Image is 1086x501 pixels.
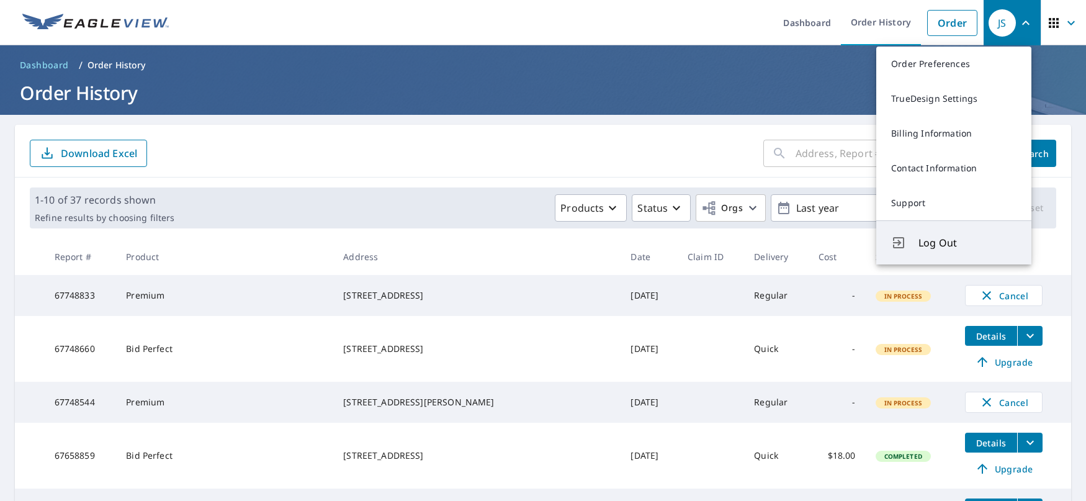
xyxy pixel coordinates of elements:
th: Address [333,238,621,275]
div: [STREET_ADDRESS] [343,343,611,355]
div: [STREET_ADDRESS] [343,449,611,462]
td: [DATE] [621,275,678,316]
p: Download Excel [61,147,137,160]
div: [STREET_ADDRESS] [343,289,611,302]
td: Bid Perfect [116,423,333,489]
button: filesDropdownBtn-67658859 [1017,433,1043,453]
button: Last year [771,194,957,222]
button: Log Out [876,220,1031,264]
td: - [809,316,866,382]
button: Cancel [965,285,1043,306]
button: Search [1012,140,1056,167]
span: Dashboard [20,59,69,71]
a: Order Preferences [876,47,1031,81]
span: Completed [877,452,930,461]
p: Order History [88,59,146,71]
td: [DATE] [621,316,678,382]
button: Download Excel [30,140,147,167]
input: Address, Report #, Claim ID, etc. [796,136,1002,171]
span: Upgrade [972,461,1035,476]
th: Product [116,238,333,275]
p: 1-10 of 37 records shown [35,192,174,207]
td: 67748833 [45,275,117,316]
p: Last year [791,197,936,219]
span: Cancel [978,288,1030,303]
td: Quick [744,316,809,382]
a: TrueDesign Settings [876,81,1031,116]
a: Support [876,186,1031,220]
td: Regular [744,275,809,316]
td: Bid Perfect [116,316,333,382]
a: Dashboard [15,55,74,75]
span: Orgs [701,201,743,216]
a: Contact Information [876,151,1031,186]
span: Details [972,330,1010,342]
th: Status [866,238,956,275]
span: In Process [877,292,930,300]
td: - [809,382,866,423]
span: Log Out [918,235,1016,250]
a: Order [927,10,977,36]
button: filesDropdownBtn-67748660 [1017,326,1043,346]
th: Date [621,238,678,275]
td: 67748660 [45,316,117,382]
div: JS [989,9,1016,37]
a: Upgrade [965,352,1043,372]
td: $18.00 [809,423,866,489]
span: In Process [877,399,930,407]
span: Upgrade [972,354,1035,369]
a: Upgrade [965,459,1043,479]
td: - [809,275,866,316]
img: EV Logo [22,14,169,32]
span: In Process [877,345,930,354]
button: detailsBtn-67658859 [965,433,1017,453]
td: Regular [744,382,809,423]
th: Delivery [744,238,809,275]
p: Products [560,201,604,215]
li: / [79,58,83,73]
h1: Order History [15,80,1071,106]
span: Details [972,437,1010,449]
td: [DATE] [621,382,678,423]
span: Search [1021,148,1046,160]
td: [DATE] [621,423,678,489]
span: Cancel [978,395,1030,410]
p: Status [637,201,668,215]
button: Cancel [965,392,1043,413]
button: Products [555,194,627,222]
td: 67748544 [45,382,117,423]
td: 67658859 [45,423,117,489]
td: Premium [116,382,333,423]
th: Cost [809,238,866,275]
button: Orgs [696,194,766,222]
th: Claim ID [678,238,744,275]
th: Report # [45,238,117,275]
nav: breadcrumb [15,55,1071,75]
a: Billing Information [876,116,1031,151]
td: Premium [116,275,333,316]
p: Refine results by choosing filters [35,212,174,223]
button: detailsBtn-67748660 [965,326,1017,346]
td: Quick [744,423,809,489]
div: [STREET_ADDRESS][PERSON_NAME] [343,396,611,408]
button: Status [632,194,691,222]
